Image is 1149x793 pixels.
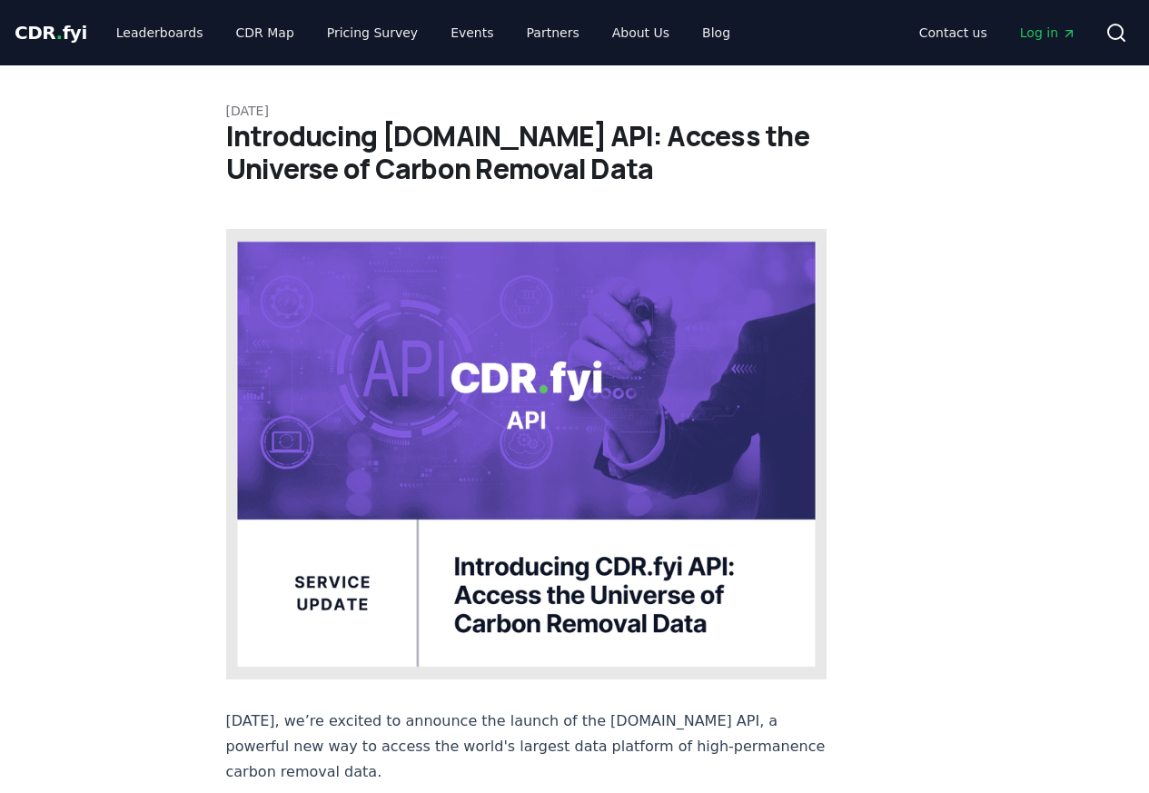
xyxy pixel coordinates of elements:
[905,16,1091,49] nav: Main
[512,16,594,49] a: Partners
[905,16,1002,49] a: Contact us
[56,22,63,44] span: .
[1020,24,1076,42] span: Log in
[436,16,508,49] a: Events
[688,16,745,49] a: Blog
[226,102,924,120] p: [DATE]
[598,16,684,49] a: About Us
[222,16,309,49] a: CDR Map
[1005,16,1091,49] a: Log in
[226,709,827,785] p: [DATE], we’re excited to announce the launch of the [DOMAIN_NAME] API, a powerful new way to acce...
[312,16,432,49] a: Pricing Survey
[15,22,87,44] span: CDR fyi
[15,20,87,45] a: CDR.fyi
[102,16,218,49] a: Leaderboards
[226,120,924,185] h1: Introducing [DOMAIN_NAME] API: Access the Universe of Carbon Removal Data
[102,16,745,49] nav: Main
[226,229,827,679] img: blog post image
